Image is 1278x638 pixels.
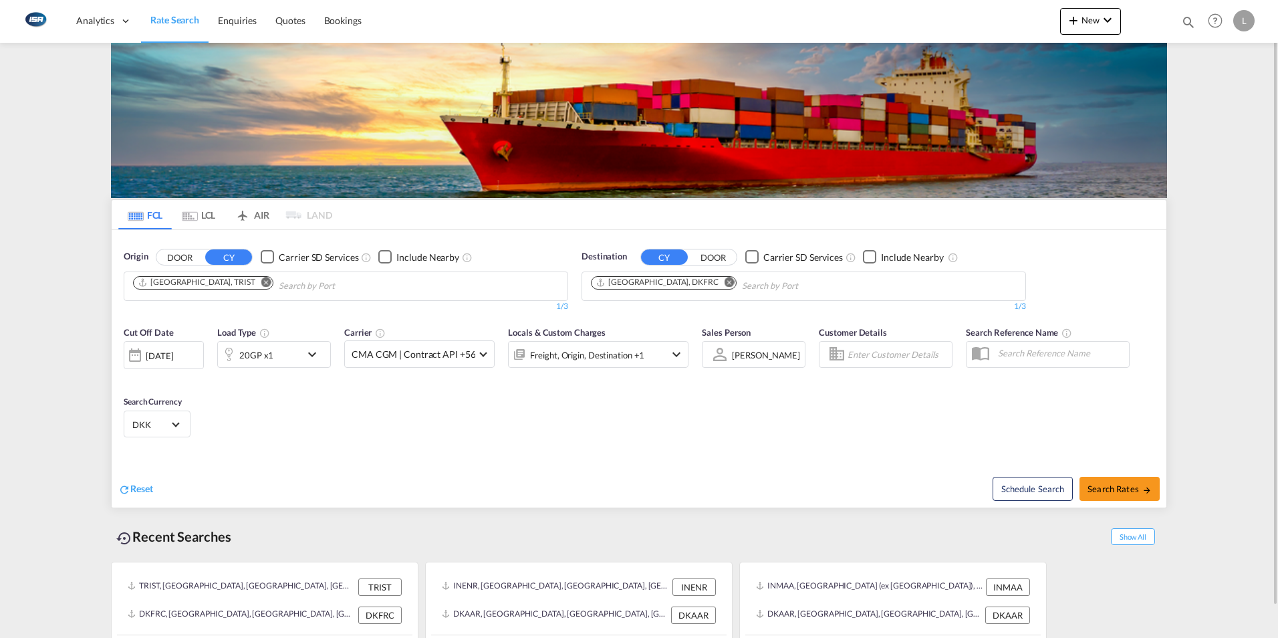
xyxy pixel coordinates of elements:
[253,277,273,290] button: Remove
[671,607,716,624] div: DKAAR
[118,200,172,229] md-tab-item: FCL
[218,15,257,26] span: Enquiries
[1233,10,1255,31] div: L
[279,251,358,264] div: Carrier SD Services
[731,345,801,364] md-select: Sales Person: Lotte Kolding
[76,14,114,27] span: Analytics
[124,341,204,369] div: [DATE]
[742,276,869,297] input: Chips input.
[259,328,270,338] md-icon: icon-information-outline
[1204,9,1227,32] span: Help
[716,277,736,290] button: Remove
[596,277,721,288] div: Press delete to remove this chip.
[1061,328,1072,338] md-icon: Your search will be saved by the below given name
[225,200,279,229] md-tab-item: AIR
[124,301,568,312] div: 1/3
[156,249,203,265] button: DOOR
[756,607,982,624] div: DKAAR, Aarhus, Denmark, Northern Europe, Europe
[235,207,251,217] md-icon: icon-airplane
[1111,528,1155,545] span: Show All
[1060,8,1121,35] button: icon-plus 400-fgNewicon-chevron-down
[1088,484,1152,494] span: Search Rates
[1079,477,1160,501] button: Search Ratesicon-arrow-right
[1204,9,1233,33] div: Help
[508,327,606,338] span: Locals & Custom Charges
[1142,486,1152,495] md-icon: icon-arrow-right
[508,341,688,368] div: Freight Origin Destination Dock Stuffingicon-chevron-down
[118,484,130,496] md-icon: icon-refresh
[732,350,800,360] div: [PERSON_NAME]
[819,327,886,338] span: Customer Details
[217,341,331,368] div: 20GP x1icon-chevron-down
[881,251,944,264] div: Include Nearby
[138,277,255,288] div: Istanbul, TRIST
[672,578,716,596] div: INENR
[396,251,459,264] div: Include Nearby
[442,607,668,624] div: DKAAR, Aarhus, Denmark, Northern Europe, Europe
[205,249,252,265] button: CY
[324,15,362,26] span: Bookings
[641,249,688,265] button: CY
[763,251,843,264] div: Carrier SD Services
[20,6,50,36] img: 1aa151c0c08011ec8d6f413816f9a227.png
[130,483,153,494] span: Reset
[304,346,327,362] md-icon: icon-chevron-down
[589,272,874,297] md-chips-wrap: Chips container. Use arrow keys to select chips.
[848,344,948,364] input: Enter Customer Details
[991,343,1129,363] input: Search Reference Name
[358,578,402,596] div: TRIST
[462,252,473,263] md-icon: Unchecked: Ignores neighbouring ports when fetching rates.Checked : Includes neighbouring ports w...
[993,477,1073,501] button: Note: By default Schedule search will only considerorigin ports, destination ports and cut off da...
[756,578,983,596] div: INMAA, Chennai (ex Madras), India, Indian Subcontinent, Asia Pacific
[124,327,174,338] span: Cut Off Date
[985,607,1030,624] div: DKAAR
[1100,12,1116,28] md-icon: icon-chevron-down
[131,415,183,434] md-select: Select Currency: kr DKKDenmark Krone
[124,397,182,407] span: Search Currency
[118,200,332,229] md-pagination-wrapper: Use the left and right arrow keys to navigate between tabs
[352,348,475,361] span: CMA CGM | Contract API +56
[275,15,305,26] span: Quotes
[132,419,170,431] span: DKK
[442,578,669,596] div: INENR, Ennore, India, Indian Subcontinent, Asia Pacific
[150,14,199,25] span: Rate Search
[948,252,958,263] md-icon: Unchecked: Ignores neighbouring ports when fetching rates.Checked : Includes neighbouring ports w...
[582,250,627,263] span: Destination
[124,368,134,386] md-datepicker: Select
[702,327,751,338] span: Sales Person
[530,346,644,364] div: Freight Origin Destination Dock Stuffing
[1181,15,1196,29] md-icon: icon-magnify
[124,250,148,263] span: Origin
[239,346,273,364] div: 20GP x1
[361,252,372,263] md-icon: Unchecked: Search for CY (Container Yard) services for all selected carriers.Checked : Search for...
[1181,15,1196,35] div: icon-magnify
[863,250,944,264] md-checkbox: Checkbox No Ink
[111,522,237,552] div: Recent Searches
[378,250,459,264] md-checkbox: Checkbox No Ink
[279,276,406,297] input: Chips input.
[261,250,358,264] md-checkbox: Checkbox No Ink
[1065,12,1081,28] md-icon: icon-plus 400-fg
[128,607,355,624] div: DKFRC, Fredericia, Denmark, Northern Europe, Europe
[375,328,386,338] md-icon: The selected Trucker/Carrierwill be displayed in the rate results If the rates are from another f...
[690,249,737,265] button: DOOR
[966,327,1072,338] span: Search Reference Name
[217,327,270,338] span: Load Type
[172,200,225,229] md-tab-item: LCL
[138,277,258,288] div: Press delete to remove this chip.
[128,578,355,596] div: TRIST, Istanbul, Türkiye, South West Asia, Asia Pacific
[146,350,173,362] div: [DATE]
[668,346,684,362] md-icon: icon-chevron-down
[986,578,1030,596] div: INMAA
[745,250,843,264] md-checkbox: Checkbox No Ink
[112,230,1166,508] div: OriginDOOR CY Checkbox No InkUnchecked: Search for CY (Container Yard) services for all selected ...
[1065,15,1116,25] span: New
[344,327,386,338] span: Carrier
[358,607,402,624] div: DKFRC
[116,530,132,546] md-icon: icon-backup-restore
[111,43,1167,198] img: LCL+%26+FCL+BACKGROUND.png
[582,301,1026,312] div: 1/3
[131,272,411,297] md-chips-wrap: Chips container. Use arrow keys to select chips.
[118,482,153,497] div: icon-refreshReset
